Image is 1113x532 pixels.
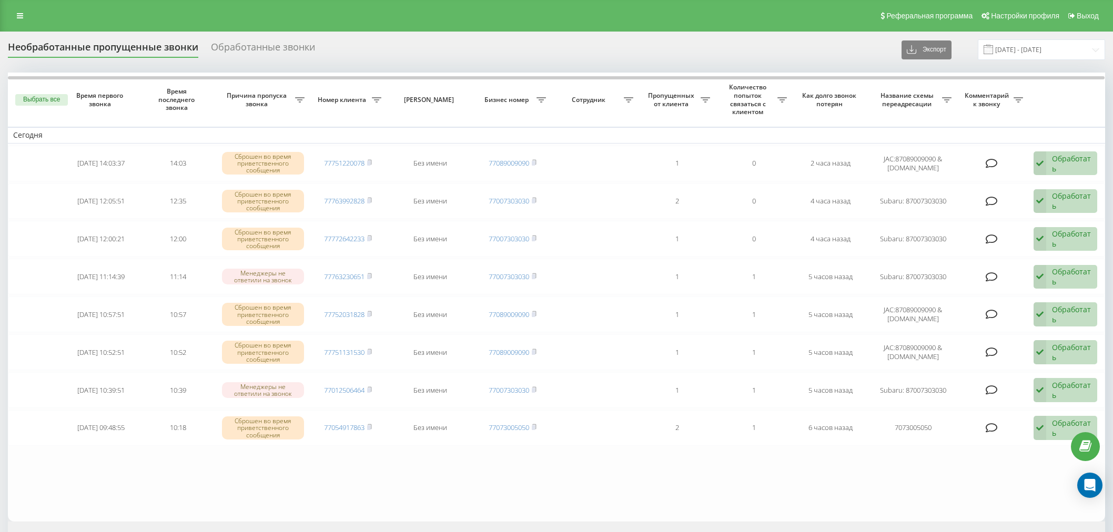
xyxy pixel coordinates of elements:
span: Комментарий к звонку [962,91,1014,108]
span: Причина пропуска звонка [221,91,295,108]
td: 10:39 [139,372,216,408]
td: 14:03 [139,146,216,181]
div: Необработанные пропущенные звонки [8,42,198,58]
td: 5 часов назад [792,259,869,294]
td: JAC:87089009090 & [DOMAIN_NAME] [869,334,957,370]
span: Пропущенных от клиента [644,91,701,108]
div: Обработать [1052,267,1091,287]
span: Сотрудник [556,96,624,104]
td: Без имени [387,372,474,408]
div: Обработать [1052,380,1091,400]
td: 12:00 [139,221,216,257]
div: Сброшен во время приветственного сообщения [222,152,305,175]
td: 1 [639,334,715,370]
td: 10:57 [139,296,216,332]
td: Без имени [387,183,474,219]
span: Время последнего звонка [148,87,208,112]
a: 77007303030 [489,196,529,206]
td: 12:35 [139,183,216,219]
td: 1 [639,221,715,257]
a: 77073005050 [489,423,529,432]
button: Экспорт [902,40,952,59]
div: Обработать [1052,342,1091,362]
td: [DATE] 12:00:21 [63,221,139,257]
td: Без имени [387,334,474,370]
a: 77089009090 [489,310,529,319]
td: 1 [715,372,792,408]
span: Настройки профиля [991,12,1059,20]
a: 77751220078 [324,158,365,168]
td: [DATE] 14:03:37 [63,146,139,181]
div: Обработать [1052,229,1091,249]
td: 11:14 [139,259,216,294]
td: [DATE] 09:48:55 [63,410,139,446]
a: 77054917863 [324,423,365,432]
td: Subaru: 87007303030 [869,221,957,257]
span: Номер клиента [315,96,372,104]
div: Сброшен во время приветственного сообщения [222,416,305,439]
td: Без имени [387,146,474,181]
td: Без имени [387,296,474,332]
a: 77763230651 [324,272,365,281]
td: [DATE] 10:39:51 [63,372,139,408]
a: 77012506464 [324,385,365,395]
a: 77089009090 [489,158,529,168]
span: [PERSON_NAME] [396,96,465,104]
td: JAC:87089009090 & [DOMAIN_NAME] [869,146,957,181]
td: 6 часов назад [792,410,869,446]
div: Обработать [1052,418,1091,438]
a: 77089009090 [489,347,529,357]
td: 1 [715,259,792,294]
div: Сброшен во время приветственного сообщения [222,228,305,251]
a: 77763992828 [324,196,365,206]
div: Менеджеры не ответили на звонок [222,269,305,284]
button: Выбрать все [15,94,68,106]
td: Subaru: 87007303030 [869,183,957,219]
td: Сегодня [8,127,1105,143]
td: JAC:87089009090 & [DOMAIN_NAME] [869,296,957,332]
div: Обработанные звонки [211,42,315,58]
a: 77752031828 [324,310,365,319]
td: 5 часов назад [792,296,869,332]
td: 2 [639,183,715,219]
span: Количество попыток связаться с клиентом [721,83,777,116]
td: 4 часа назад [792,183,869,219]
div: Сброшен во время приветственного сообщения [222,303,305,326]
div: Сброшен во время приветственного сообщения [222,341,305,364]
td: Subaru: 87007303030 [869,372,957,408]
td: 1 [639,259,715,294]
td: 10:52 [139,334,216,370]
td: 1 [715,296,792,332]
a: 77007303030 [489,385,529,395]
span: Как долго звонок потерян [801,91,861,108]
td: Subaru: 87007303030 [869,259,957,294]
div: Сброшен во время приветственного сообщения [222,190,305,213]
td: 2 часа назад [792,146,869,181]
span: Выход [1077,12,1099,20]
td: 1 [715,410,792,446]
td: Без имени [387,221,474,257]
div: Обработать [1052,191,1091,211]
a: 77772642233 [324,234,365,243]
td: 1 [715,334,792,370]
td: 1 [639,372,715,408]
td: 1 [639,146,715,181]
td: 10:18 [139,410,216,446]
td: 5 часов назад [792,372,869,408]
span: Бизнес номер [480,96,537,104]
td: 0 [715,146,792,181]
span: Реферальная программа [886,12,973,20]
td: [DATE] 12:05:51 [63,183,139,219]
td: 2 [639,410,715,446]
td: 4 часа назад [792,221,869,257]
td: 0 [715,221,792,257]
td: [DATE] 10:57:51 [63,296,139,332]
td: 0 [715,183,792,219]
div: Обработать [1052,154,1091,173]
a: 77007303030 [489,272,529,281]
a: 77751131530 [324,347,365,357]
td: [DATE] 10:52:51 [63,334,139,370]
td: Без имени [387,410,474,446]
div: Open Intercom Messenger [1077,473,1102,498]
a: 77007303030 [489,234,529,243]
